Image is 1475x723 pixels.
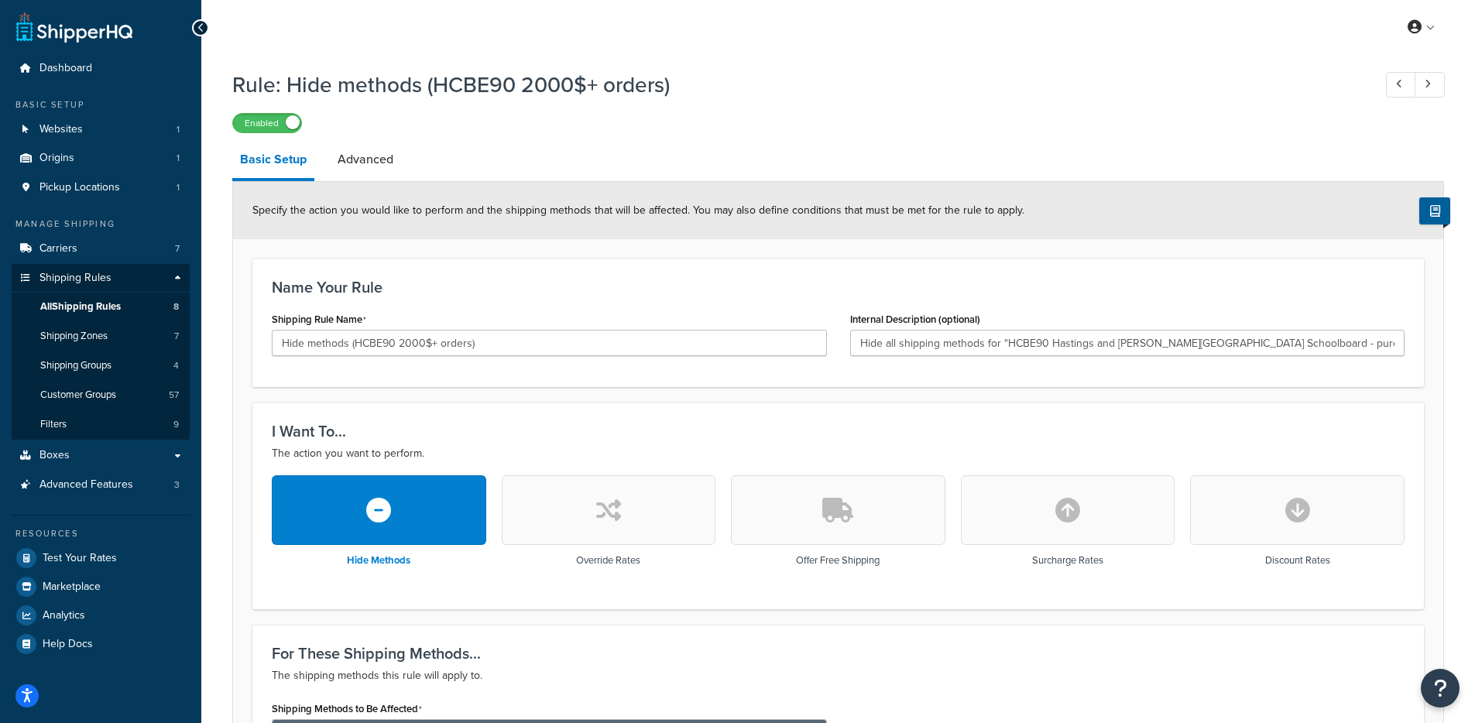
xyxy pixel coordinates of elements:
p: The action you want to perform. [272,444,1405,463]
a: Shipping Groups4 [12,351,190,380]
li: Pickup Locations [12,173,190,202]
span: 7 [174,330,179,343]
h3: Override Rates [576,555,640,566]
li: Websites [12,115,190,144]
a: Marketplace [12,573,190,601]
a: Next Record [1415,72,1445,98]
li: Advanced Features [12,471,190,499]
li: Shipping Groups [12,351,190,380]
span: 1 [177,123,180,136]
span: Help Docs [43,638,93,651]
span: 9 [173,418,179,431]
h3: Name Your Rule [272,279,1405,296]
li: Shipping Zones [12,322,190,351]
div: Manage Shipping [12,218,190,231]
li: Filters [12,410,190,439]
button: Open Resource Center [1421,669,1460,708]
a: Customer Groups57 [12,381,190,409]
a: Shipping Rules [12,264,190,293]
span: Dashboard [39,62,92,75]
span: Specify the action you would like to perform and the shipping methods that will be affected. You ... [252,202,1024,218]
li: Carriers [12,235,190,263]
span: Shipping Groups [40,359,111,372]
span: Customer Groups [40,389,116,402]
a: Filters9 [12,410,190,439]
span: Shipping Zones [40,330,108,343]
a: Advanced [330,141,401,178]
span: Analytics [43,609,85,622]
span: Pickup Locations [39,181,120,194]
label: Shipping Rule Name [272,314,366,326]
a: Shipping Zones7 [12,322,190,351]
label: Enabled [233,114,301,132]
li: Origins [12,144,190,173]
div: Resources [12,527,190,540]
span: Websites [39,123,83,136]
h3: Discount Rates [1265,555,1330,566]
span: 57 [169,389,179,402]
span: Test Your Rates [43,552,117,565]
span: 1 [177,152,180,165]
span: 1 [177,181,180,194]
li: Customer Groups [12,381,190,409]
a: Origins1 [12,144,190,173]
span: Boxes [39,449,70,462]
span: Filters [40,418,67,431]
label: Internal Description (optional) [850,314,980,325]
button: Show Help Docs [1419,197,1450,224]
a: Help Docs [12,630,190,658]
a: Websites1 [12,115,190,144]
span: Marketplace [43,581,101,594]
a: Pickup Locations1 [12,173,190,202]
span: Shipping Rules [39,272,111,285]
a: AllShipping Rules8 [12,293,190,321]
a: Dashboard [12,54,190,83]
a: Analytics [12,601,190,629]
h3: Surcharge Rates [1032,555,1103,566]
span: 8 [173,300,179,314]
a: Advanced Features3 [12,471,190,499]
a: Carriers7 [12,235,190,263]
li: Shipping Rules [12,264,190,440]
span: 4 [173,359,179,372]
span: Advanced Features [39,478,133,492]
h3: For These Shipping Methods... [272,645,1405,662]
h3: Offer Free Shipping [796,555,880,566]
a: Basic Setup [232,141,314,181]
span: 3 [174,478,180,492]
h3: I Want To... [272,423,1405,440]
a: Test Your Rates [12,544,190,572]
span: Origins [39,152,74,165]
p: The shipping methods this rule will apply to. [272,666,1405,685]
span: Carriers [39,242,77,255]
div: Basic Setup [12,98,190,111]
a: Previous Record [1386,72,1416,98]
h1: Rule: Hide methods (HCBE90 2000$+ orders) [232,70,1357,100]
label: Shipping Methods to Be Affected [272,703,422,715]
h3: Hide Methods [347,555,410,566]
span: All Shipping Rules [40,300,121,314]
span: 7 [175,242,180,255]
a: Boxes [12,441,190,470]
